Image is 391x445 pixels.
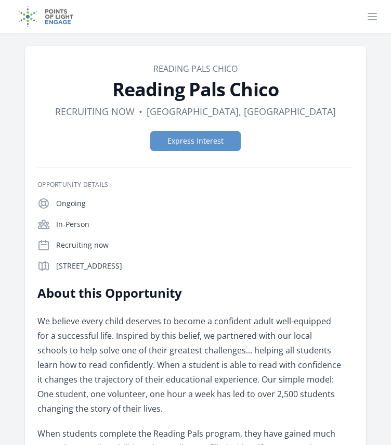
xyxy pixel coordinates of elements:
dd: Recruiting now [55,104,135,119]
div: • [139,104,142,119]
p: Recruiting now [56,240,354,250]
p: In-Person [56,219,354,230]
h2: About this Opportunity [37,285,342,301]
h3: Opportunity Details [37,181,354,189]
span: We believe every child deserves to become a confident adult well-equipped for a successful life. ... [37,315,341,414]
a: Reading Pals Chico [153,63,238,74]
dd: [GEOGRAPHIC_DATA], [GEOGRAPHIC_DATA] [147,104,336,119]
p: Ongoing [56,198,354,209]
p: [STREET_ADDRESS] [56,261,354,271]
button: Express Interest [150,131,241,151]
h1: Reading Pals Chico [37,79,354,100]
